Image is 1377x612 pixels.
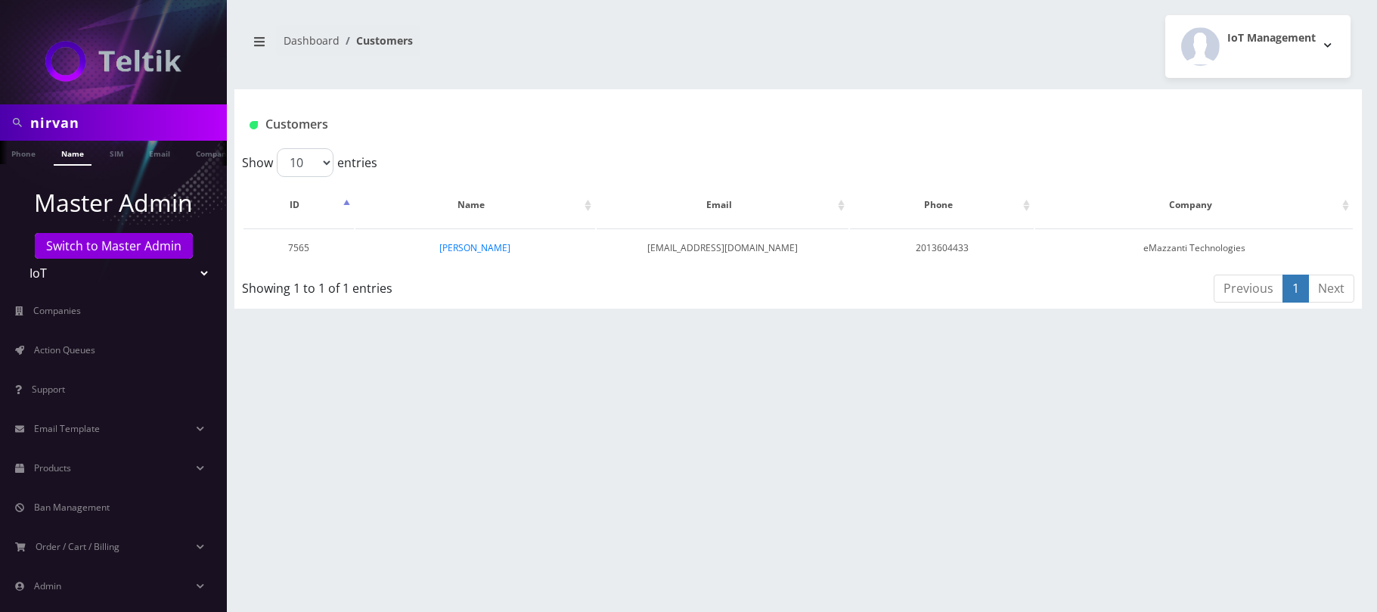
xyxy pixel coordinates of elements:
a: 1 [1282,275,1309,303]
select: Showentries [277,148,333,177]
td: eMazzanti Technologies [1035,228,1353,267]
a: Dashboard [284,33,340,48]
td: 7565 [243,228,354,267]
span: Ban Management [34,501,110,514]
td: 2013604433 [850,228,1034,267]
label: Show entries [242,148,377,177]
span: Action Queues [34,343,95,356]
a: Name [54,141,91,166]
th: Email: activate to sort column ascending [597,183,848,227]
a: Previous [1214,275,1283,303]
img: IoT [45,41,181,82]
a: [PERSON_NAME] [439,241,510,254]
nav: breadcrumb [246,25,787,68]
li: Customers [340,33,413,48]
span: Email Template [34,422,100,435]
a: SIM [102,141,131,164]
th: ID: activate to sort column descending [243,183,354,227]
a: Next [1308,275,1354,303]
th: Company: activate to sort column ascending [1035,183,1353,227]
span: Companies [33,304,81,317]
input: Search in Company [30,108,223,137]
th: Name: activate to sort column ascending [355,183,595,227]
th: Phone: activate to sort column ascending [850,183,1034,227]
span: Support [32,383,65,396]
span: Order / Cart / Billing [36,540,119,553]
a: Switch to Master Admin [35,233,193,259]
a: Email [141,141,178,164]
h2: IoT Management [1227,32,1316,45]
a: Company [188,141,239,164]
td: [EMAIL_ADDRESS][DOMAIN_NAME] [597,228,848,267]
span: Admin [34,579,61,592]
div: Showing 1 to 1 of 1 entries [242,273,694,297]
button: IoT Management [1165,15,1351,78]
span: Products [34,461,71,474]
a: Phone [4,141,43,164]
h1: Customers [250,117,1160,132]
